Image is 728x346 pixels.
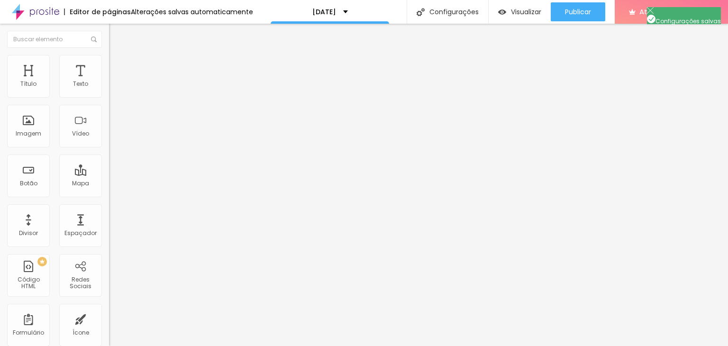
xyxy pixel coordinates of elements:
font: Formulário [13,328,44,337]
font: Código HTML [18,275,40,290]
font: Texto [73,80,88,88]
font: Atualização do Fazer [639,7,714,17]
img: Ícone [417,8,425,16]
input: Buscar elemento [7,31,102,48]
font: Publicar [565,7,591,17]
font: Imagem [16,129,41,137]
font: Editor de páginas [70,7,131,17]
font: Divisor [19,229,38,237]
font: Configurações salvas [655,17,721,25]
img: Ícone [91,36,97,42]
font: Mapa [72,179,89,187]
img: view-1.svg [498,8,506,16]
font: [DATE] [312,7,336,17]
button: Publicar [551,2,605,21]
font: Espaçador [64,229,97,237]
font: Ícone [73,328,89,337]
font: Visualizar [511,7,541,17]
font: Título [20,80,36,88]
iframe: Editor [109,24,728,346]
font: Vídeo [72,129,89,137]
img: Ícone [647,7,654,14]
font: Redes Sociais [70,275,91,290]
font: Alterações salvas automaticamente [131,7,253,17]
img: Ícone [647,15,655,23]
font: Botão [20,179,37,187]
font: Configurações [429,7,479,17]
button: Visualizar [489,2,551,21]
